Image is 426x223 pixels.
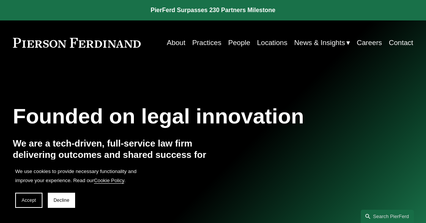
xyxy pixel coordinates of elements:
a: Locations [257,36,288,50]
a: People [228,36,250,50]
a: About [167,36,185,50]
p: We use cookies to provide necessary functionality and improve your experience. Read our . [15,167,137,185]
a: Search this site [361,210,414,223]
button: Decline [48,193,75,208]
a: Practices [192,36,222,50]
button: Accept [15,193,42,208]
a: Contact [389,36,413,50]
a: folder dropdown [294,36,350,50]
section: Cookie banner [8,159,144,215]
h1: Founded on legal innovation [13,104,347,129]
a: Cookie Policy [94,178,124,183]
span: Accept [22,198,36,203]
span: Decline [53,198,69,203]
a: Careers [357,36,382,50]
h4: We are a tech-driven, full-service law firm delivering outcomes and shared success for our global... [13,138,213,173]
span: News & Insights [294,36,345,49]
